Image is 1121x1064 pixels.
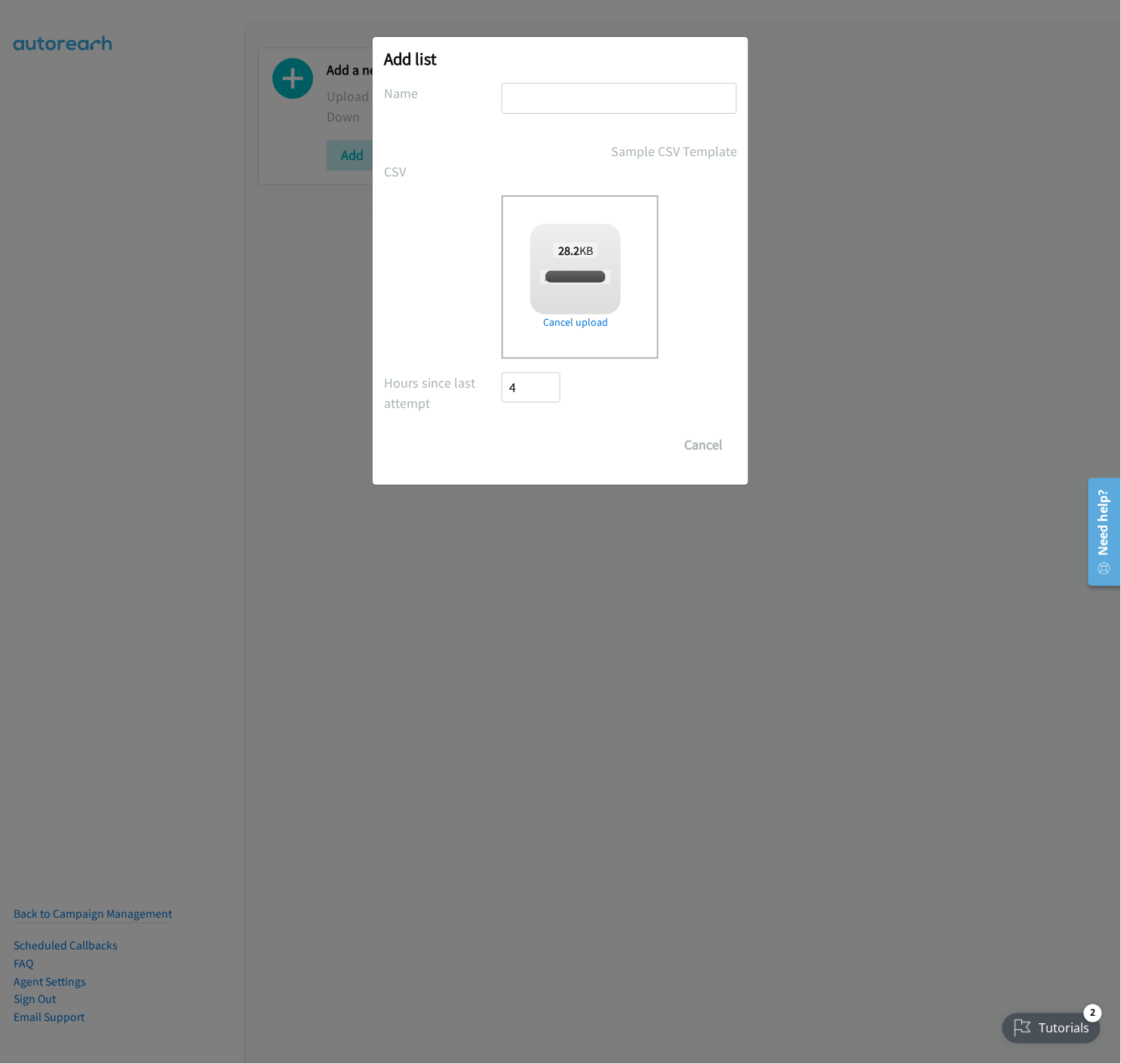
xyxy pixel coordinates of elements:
span: 250912 Okta Melb 2209 - A.xlsx [540,270,670,284]
iframe: Checklist [994,998,1110,1053]
a: Sample CSV Template [611,141,737,161]
strong: 28.2 [558,243,579,258]
a: Cancel upload [530,314,621,330]
label: CSV [384,161,502,182]
label: Name [384,83,502,103]
button: Cancel [670,430,737,460]
h2: Add list [384,48,737,69]
label: Hours since last attempt [384,373,502,413]
iframe: Resource Center [1078,472,1121,592]
span: KB [554,243,598,258]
